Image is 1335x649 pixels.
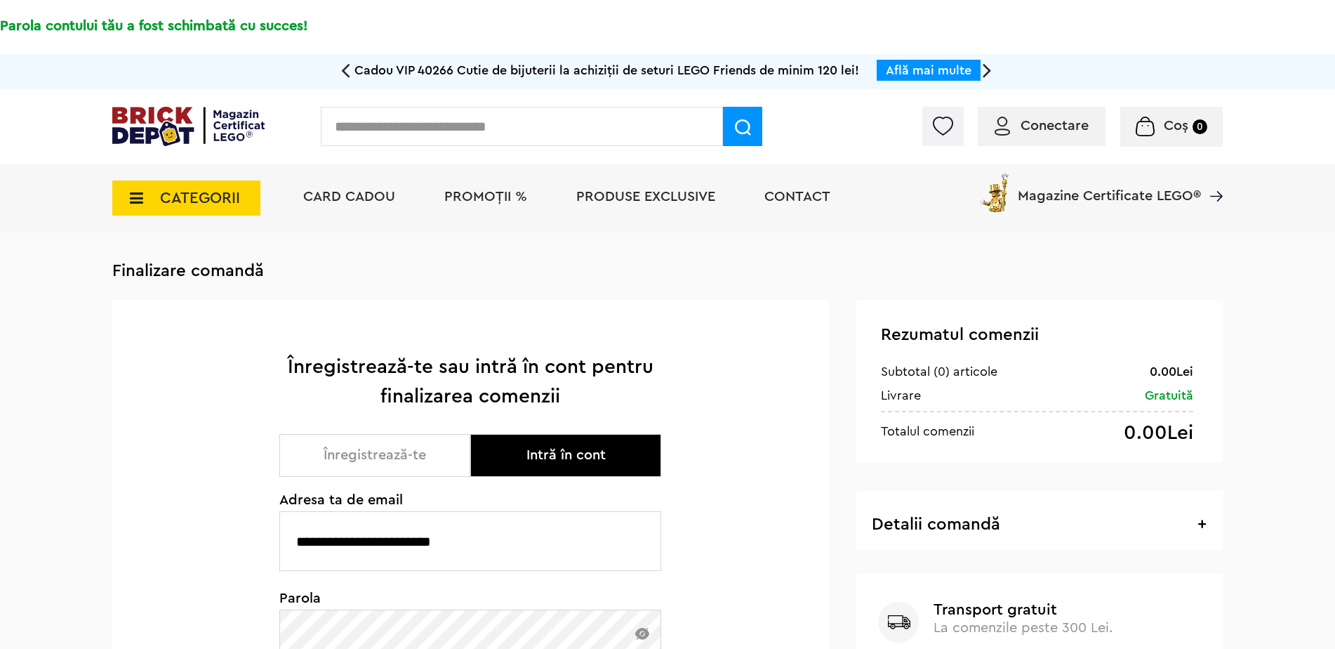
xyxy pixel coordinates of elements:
[279,591,661,605] span: Parola
[1201,171,1223,185] a: Magazine Certificate LEGO®
[279,493,661,507] span: Adresa ta de email
[1164,119,1188,133] span: Coș
[1193,119,1207,134] small: 0
[881,423,974,440] div: Totalul comenzii
[881,387,921,404] div: Livrare
[112,261,1223,282] h3: Finalizare comandă
[1145,387,1193,404] div: Gratuită
[470,434,661,477] button: Intră în cont
[886,64,971,77] a: Află mai multe
[576,190,715,204] a: Produse exclusive
[354,64,859,77] span: Cadou VIP 40266 Cutie de bijuterii la achiziții de seturi LEGO Friends de minim 120 lei!
[1197,516,1207,533] span: +
[881,327,1039,343] span: Rezumatul comenzii
[934,602,1213,617] b: Transport gratuit
[160,190,240,206] span: CATEGORII
[1124,423,1193,443] div: 0.00Lei
[934,621,1113,635] span: La comenzile peste 300 Lei.
[279,352,661,411] h1: Înregistrează-te sau intră în cont pentru finalizarea comenzii
[878,602,919,643] img: Transport gratuit
[764,190,830,204] a: Contact
[881,363,997,380] div: Subtotal (0) articole
[303,190,395,204] a: Card Cadou
[279,434,470,477] button: Înregistrează-te
[995,119,1089,133] a: Conectare
[1150,363,1193,380] div: 0.00Lei
[1021,119,1089,133] span: Conectare
[872,516,1207,534] h3: Detalii comandă
[444,190,527,204] a: PROMOȚII %
[1018,171,1201,203] span: Magazine Certificate LEGO®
